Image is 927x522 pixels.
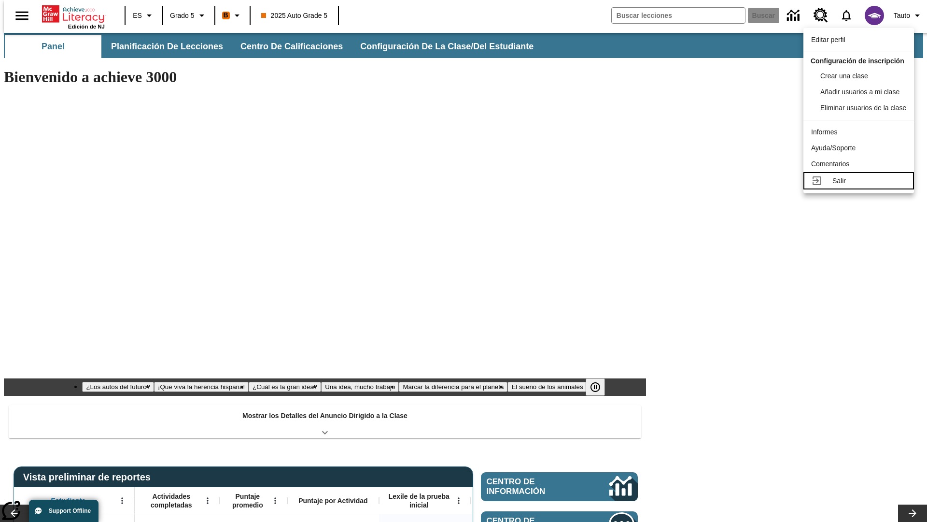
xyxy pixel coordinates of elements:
[811,57,904,65] span: Configuración de inscripción
[811,36,845,43] span: Editar perfil
[832,177,846,185] span: Salir
[820,88,899,96] span: Añadir usuarios a mi clase
[820,104,906,112] span: Eliminar usuarios de la clase
[811,144,856,152] span: Ayuda/Soporte
[811,160,849,168] span: Comentarios
[820,72,868,80] span: Crear una clase
[811,128,837,136] span: Informes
